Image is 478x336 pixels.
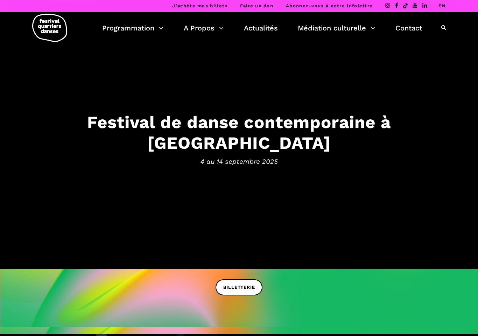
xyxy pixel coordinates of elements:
a: Actualités [244,22,278,34]
a: Faire un don [240,3,273,8]
a: J’achète mes billets [172,3,227,8]
a: Contact [395,22,422,34]
a: BILLETTERIE [216,279,263,295]
h3: Festival de danse contemporaine à [GEOGRAPHIC_DATA] [22,112,456,153]
span: 4 au 14 septembre 2025 [22,156,456,167]
a: A Propos [184,22,224,34]
span: BILLETTERIE [223,284,255,291]
a: Programmation [102,22,163,34]
a: Abonnez-vous à notre infolettre [286,3,373,8]
img: logo-fqd-med [32,14,67,42]
a: EN [438,3,446,8]
a: Médiation culturelle [298,22,375,34]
